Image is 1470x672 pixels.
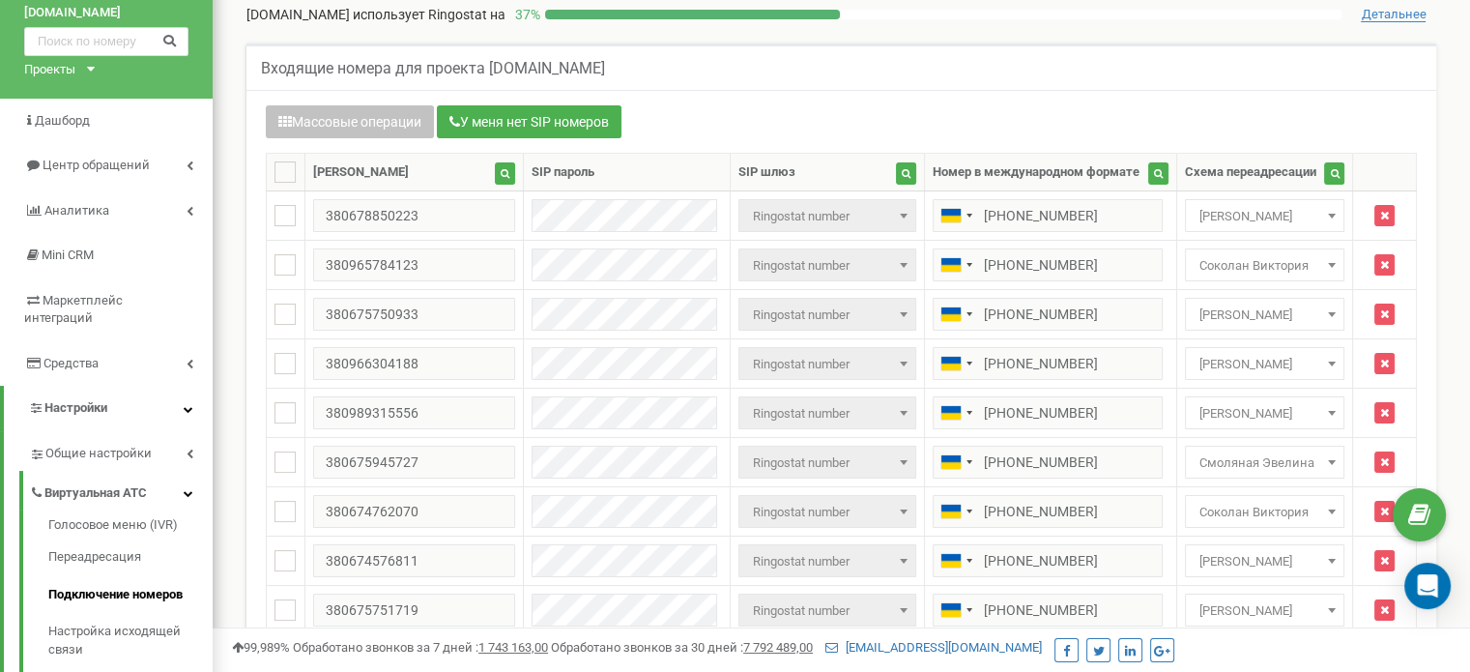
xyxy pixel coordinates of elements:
[934,348,978,379] div: Telephone country code
[1185,396,1344,429] span: Дегнера Мирослава
[35,113,90,128] span: Дашборд
[505,5,545,24] p: 37 %
[1192,203,1338,230] span: Мельник Ольга
[1185,199,1344,232] span: Мельник Ольга
[738,495,917,528] span: Ringostat number
[738,199,917,232] span: Ringostat number
[934,545,978,576] div: Telephone country code
[745,548,910,575] span: Ringostat number
[934,595,978,626] div: Telephone country code
[48,576,213,614] a: Подключение номеров
[933,446,1163,479] input: 050 123 4567
[1185,544,1344,577] span: Юнак Анна
[1192,351,1338,378] span: Оверченко Тетяна
[1361,7,1426,22] span: Детальнее
[478,640,548,655] u: 1 743 163,00
[48,516,213,540] a: Голосовое меню (IVR)
[933,199,1163,232] input: 050 123 4567
[1185,594,1344,627] span: Алена Бавыко
[745,203,910,230] span: Ringostat number
[1192,302,1338,329] span: Шевчук Виктория
[266,105,434,138] button: Массовые операции
[934,496,978,527] div: Telephone country code
[1185,163,1316,182] div: Схема переадресации
[1192,450,1338,477] span: Смоляная Эвелина
[4,386,213,431] a: Настройки
[313,163,409,182] div: [PERSON_NAME]
[745,499,910,526] span: Ringostat number
[24,61,75,79] div: Проекты
[246,5,505,24] p: [DOMAIN_NAME]
[1185,495,1344,528] span: Соколан Виктория
[44,400,107,415] span: Настройки
[743,640,813,655] u: 7 792 489,00
[1185,248,1344,281] span: Соколан Виктория
[45,445,152,463] span: Общие настройки
[738,396,917,429] span: Ringostat number
[933,298,1163,331] input: 050 123 4567
[745,598,910,625] span: Ringostat number
[738,347,917,380] span: Ringostat number
[44,484,147,503] span: Виртуальная АТС
[524,154,731,191] th: SIP пароль
[745,252,910,279] span: Ringostat number
[738,446,917,479] span: Ringostat number
[1192,598,1338,625] span: Алена Бавыко
[934,397,978,428] div: Telephone country code
[933,495,1163,528] input: 050 123 4567
[43,356,99,370] span: Средства
[745,400,910,427] span: Ringostat number
[353,7,505,22] span: использует Ringostat на
[933,163,1139,182] div: Номер в международном формате
[232,640,290,655] span: 99,989%
[1192,252,1338,279] span: Соколан Виктория
[42,248,94,262] span: Mini CRM
[43,158,150,172] span: Центр обращений
[1192,548,1338,575] span: Юнак Анна
[933,396,1163,429] input: 050 123 4567
[738,248,917,281] span: Ringostat number
[738,163,795,182] div: SIP шлюз
[738,298,917,331] span: Ringostat number
[261,60,605,77] h5: Входящие номера для проекта [DOMAIN_NAME]
[29,431,213,471] a: Общие настройки
[745,302,910,329] span: Ringostat number
[1185,298,1344,331] span: Шевчук Виктория
[934,299,978,330] div: Telephone country code
[48,539,213,576] a: Переадресация
[24,27,188,56] input: Поиск по номеру
[1192,499,1338,526] span: Соколан Виктория
[44,203,109,218] span: Аналитика
[293,640,548,655] span: Обработано звонков за 7 дней :
[29,471,213,511] a: Виртуальная АТС
[934,447,978,478] div: Telephone country code
[934,249,978,280] div: Telephone country code
[24,293,123,326] span: Маркетплейс интеграций
[825,640,1042,655] a: [EMAIL_ADDRESS][DOMAIN_NAME]
[745,450,910,477] span: Ringostat number
[933,248,1163,281] input: 050 123 4567
[551,640,813,655] span: Обработано звонков за 30 дней :
[1185,347,1344,380] span: Оверченко Тетяна
[933,347,1163,380] input: 050 123 4567
[738,594,917,627] span: Ringostat number
[934,200,978,231] div: Telephone country code
[1404,563,1451,609] div: Open Intercom Messenger
[48,613,213,668] a: Настройка исходящей связи
[745,351,910,378] span: Ringostat number
[24,4,188,22] a: [DOMAIN_NAME]
[933,594,1163,627] input: 050 123 4567
[437,105,621,138] button: У меня нет SIP номеров
[1185,446,1344,479] span: Смоляная Эвелина
[933,544,1163,577] input: 050 123 4567
[738,544,917,577] span: Ringostat number
[1192,400,1338,427] span: Дегнера Мирослава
